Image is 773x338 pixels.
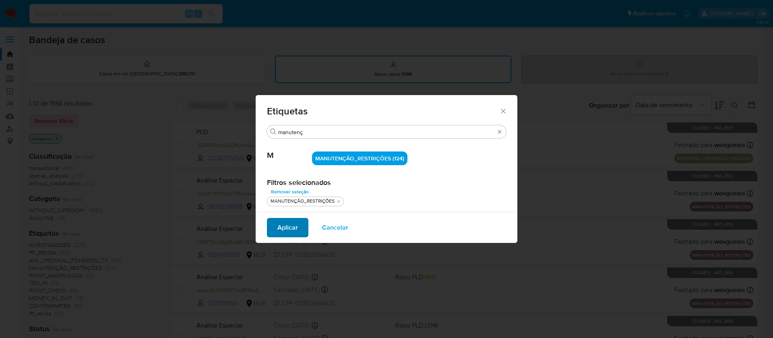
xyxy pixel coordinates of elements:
div: MANUTENÇÃO_RESTRIÇÕES [269,198,336,205]
span: M [267,139,312,160]
div: MANUTENÇÃO_RESTRIÇÕES (124) [312,151,407,165]
button: Fechar [499,107,506,114]
input: Filtro de pesquisa [278,129,495,136]
button: Apagar busca [496,129,503,135]
span: Cancelar [322,219,348,236]
button: Remover seleção [267,187,313,197]
span: Etiquetas [267,106,499,116]
button: Aplicar [267,218,308,237]
span: MANUTENÇÃO_RESTRIÇÕES (124) [315,154,404,162]
h2: Filtros selecionados [267,178,506,187]
span: Remover seleção [271,188,309,196]
button: Cancelar [312,218,359,237]
button: tirar MANUTENÇÃO_RESTRIÇÕES [335,198,342,205]
button: Procurar [270,129,277,135]
span: Aplicar [277,219,298,236]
